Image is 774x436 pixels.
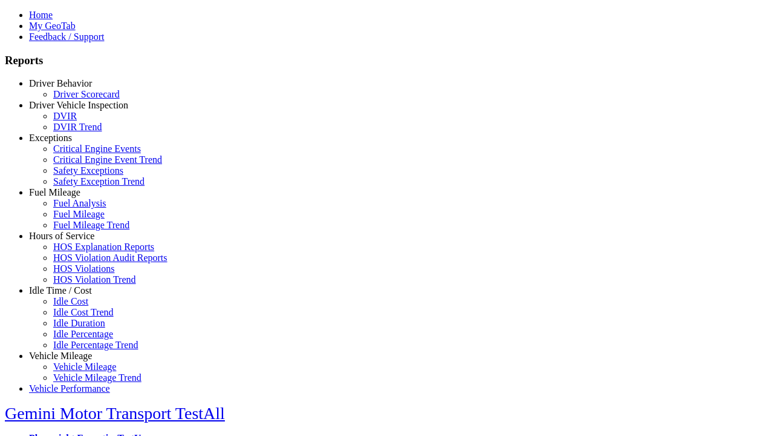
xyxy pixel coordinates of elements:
[53,329,113,339] a: Idle Percentage
[53,89,120,99] a: Driver Scorecard
[53,296,88,306] a: Idle Cost
[53,242,154,252] a: HOS Explanation Reports
[29,78,92,88] a: Driver Behavior
[53,122,102,132] a: DVIR Trend
[29,187,80,197] a: Fuel Mileage
[53,176,145,187] a: Safety Exception Trend
[53,165,123,176] a: Safety Exceptions
[29,100,128,110] a: Driver Vehicle Inspection
[53,362,116,372] a: Vehicle Mileage
[29,31,104,42] a: Feedback / Support
[53,154,162,165] a: Critical Engine Event Trend
[53,253,167,263] a: HOS Violation Audit Reports
[53,144,141,154] a: Critical Engine Events
[53,209,105,219] a: Fuel Mileage
[5,404,225,423] a: Gemini Motor Transport TestAll
[53,111,77,121] a: DVIR
[53,198,106,208] a: Fuel Analysis
[53,220,129,230] a: Fuel Mileage Trend
[29,231,94,241] a: Hours of Service
[5,54,769,67] h3: Reports
[29,285,92,296] a: Idle Time / Cost
[53,372,141,383] a: Vehicle Mileage Trend
[53,307,114,317] a: Idle Cost Trend
[53,340,138,350] a: Idle Percentage Trend
[53,274,136,285] a: HOS Violation Trend
[29,10,53,20] a: Home
[29,383,110,394] a: Vehicle Performance
[53,318,105,328] a: Idle Duration
[29,351,92,361] a: Vehicle Mileage
[29,133,72,143] a: Exceptions
[29,21,76,31] a: My GeoTab
[53,263,114,274] a: HOS Violations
